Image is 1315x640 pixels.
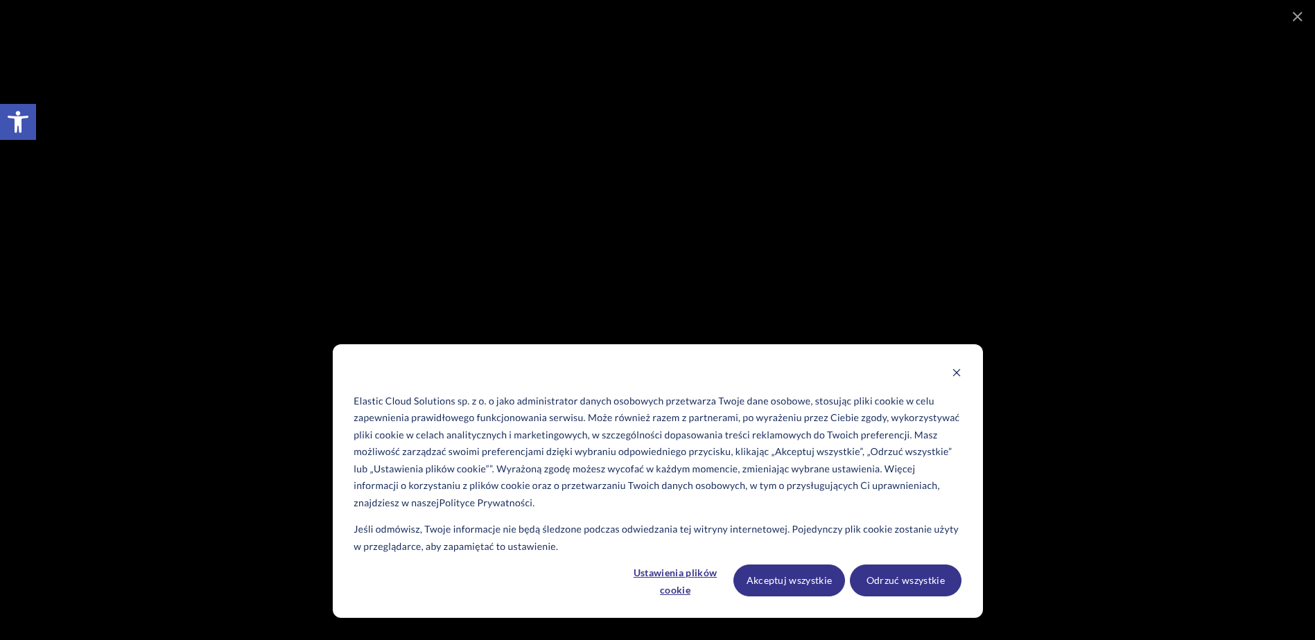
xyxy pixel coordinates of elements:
a: Polityce Prywatności. [439,495,535,512]
a: Warunkami użytkowania [274,123,363,134]
button: Odrzuć wszystkie [850,565,961,596]
p: Elastic Cloud Solutions sp. z o. o jako administrator danych osobowych przetwarza Twoje dane osob... [354,393,961,512]
button: Akceptuj wszystkie [733,565,845,596]
p: Jeśli odmówisz, Twoje informacje nie będą śledzone podczas odwiedzania tej witryny internetowej. ... [354,521,961,555]
div: Cookie banner [333,344,983,618]
iframe: Rewolucja komunikacji wewnętrznej w Żabka Polska [135,24,1181,611]
a: Polityką prywatności [378,123,453,134]
button: Ustawienia plików cookie [622,565,729,596]
input: Twoje nazwisko [252,17,498,44]
input: wiadomości e-mail [3,190,12,199]
p: wiadomości e-mail [17,189,88,199]
button: Dismiss cookie banner [952,366,961,383]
